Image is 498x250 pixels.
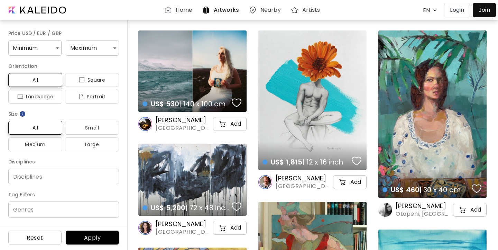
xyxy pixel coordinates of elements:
[453,203,487,217] button: cart-iconAdd
[470,206,481,213] h5: Add
[138,144,247,216] a: US$ 5,200| 72 x 48 inchfavoriteshttps://cdn.kaleido.art/CDN/Artwork/174515/Primary/medium.webp?up...
[14,234,56,241] span: Reset
[156,220,212,228] h6: [PERSON_NAME]
[431,7,439,14] img: arrow down
[151,203,185,213] span: US$ 5,200
[378,202,487,218] a: [PERSON_NAME]Otopeni, [GEOGRAPHIC_DATA]cart-iconAdd
[276,174,332,182] h6: [PERSON_NAME]
[65,137,119,151] button: Large
[276,182,332,190] span: [GEOGRAPHIC_DATA], [GEOGRAPHIC_DATA]
[14,92,57,101] span: Landscape
[65,90,119,104] button: iconPortrait
[339,178,347,186] img: cart-icon
[8,110,119,118] h6: Size
[333,175,367,189] button: cart-iconAdd
[213,117,247,131] button: cart-iconAdd
[260,7,281,13] h6: Nearby
[444,3,473,17] a: Login
[156,116,212,124] h6: [PERSON_NAME]
[8,190,119,199] h6: Tag Filters
[17,94,23,99] img: icon
[444,3,470,17] button: Login
[19,110,26,117] img: info
[396,202,452,210] h6: [PERSON_NAME]
[214,7,239,13] h6: Artworks
[142,99,230,108] h4: | 140 x 100 cm
[219,224,227,232] img: cart-icon
[213,221,247,235] button: cart-iconAdd
[79,77,85,83] img: icon
[71,234,113,241] span: Apply
[151,99,179,109] span: US$ 530
[8,90,62,104] button: iconLandscape
[65,73,119,87] button: iconSquare
[350,154,363,168] button: favorites
[470,182,483,196] button: favorites
[138,30,247,112] a: US$ 530| 140 x 100 cmfavoriteshttps://cdn.kaleido.art/CDN/Artwork/171928/Primary/medium.webp?upda...
[66,40,119,56] div: Maximum
[14,140,57,149] span: Medium
[14,76,57,84] span: All
[8,121,62,135] button: All
[138,220,247,236] a: [PERSON_NAME][GEOGRAPHIC_DATA], [GEOGRAPHIC_DATA]cart-iconAdd
[176,7,192,13] h6: Home
[8,40,62,56] div: Minimum
[219,120,227,128] img: cart-icon
[290,6,323,14] a: Artists
[419,4,431,16] div: EN
[8,158,119,166] h6: Disciplines
[382,185,470,194] h4: | 30 x 40 cm
[271,157,302,167] span: US$ 1,815
[71,140,113,149] span: Large
[71,76,113,84] span: Square
[8,29,119,37] h6: Price USD / EUR / GBP
[8,62,119,70] h6: Orientation
[164,6,195,14] a: Home
[71,124,113,132] span: Small
[202,6,242,14] a: Artworks
[71,92,113,101] span: Portrait
[249,6,284,14] a: Nearby
[230,224,241,231] h5: Add
[156,124,212,132] span: [GEOGRAPHIC_DATA], [GEOGRAPHIC_DATA]
[350,179,361,186] h5: Add
[142,203,230,212] h4: | 72 x 48 inch
[378,30,487,198] a: US$ 460| 30 x 40 cmfavoriteshttps://cdn.kaleido.art/CDN/Artwork/172053/Primary/medium.webp?update...
[230,120,241,127] h5: Add
[230,96,243,110] button: favorites
[230,200,243,214] button: favorites
[459,206,467,214] img: cart-icon
[138,116,247,132] a: [PERSON_NAME][GEOGRAPHIC_DATA], [GEOGRAPHIC_DATA]cart-iconAdd
[258,30,367,170] a: US$ 1,815| 12 x 16 inchfavoriteshttps://cdn.kaleido.art/CDN/Artwork/175908/Primary/medium.webp?up...
[65,121,119,135] button: Small
[258,174,367,190] a: [PERSON_NAME][GEOGRAPHIC_DATA], [GEOGRAPHIC_DATA]cart-iconAdd
[473,3,496,17] a: Join
[8,73,62,87] button: All
[8,231,62,244] button: Reset
[8,137,62,151] button: Medium
[396,210,452,218] span: Otopeni, [GEOGRAPHIC_DATA]
[450,6,464,14] p: Login
[14,124,57,132] span: All
[262,158,350,167] h4: | 12 x 16 inch
[66,231,119,244] button: Apply
[391,185,419,195] span: US$ 460
[79,94,84,99] img: icon
[156,228,212,236] span: [GEOGRAPHIC_DATA], [GEOGRAPHIC_DATA]
[302,7,320,13] h6: Artists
